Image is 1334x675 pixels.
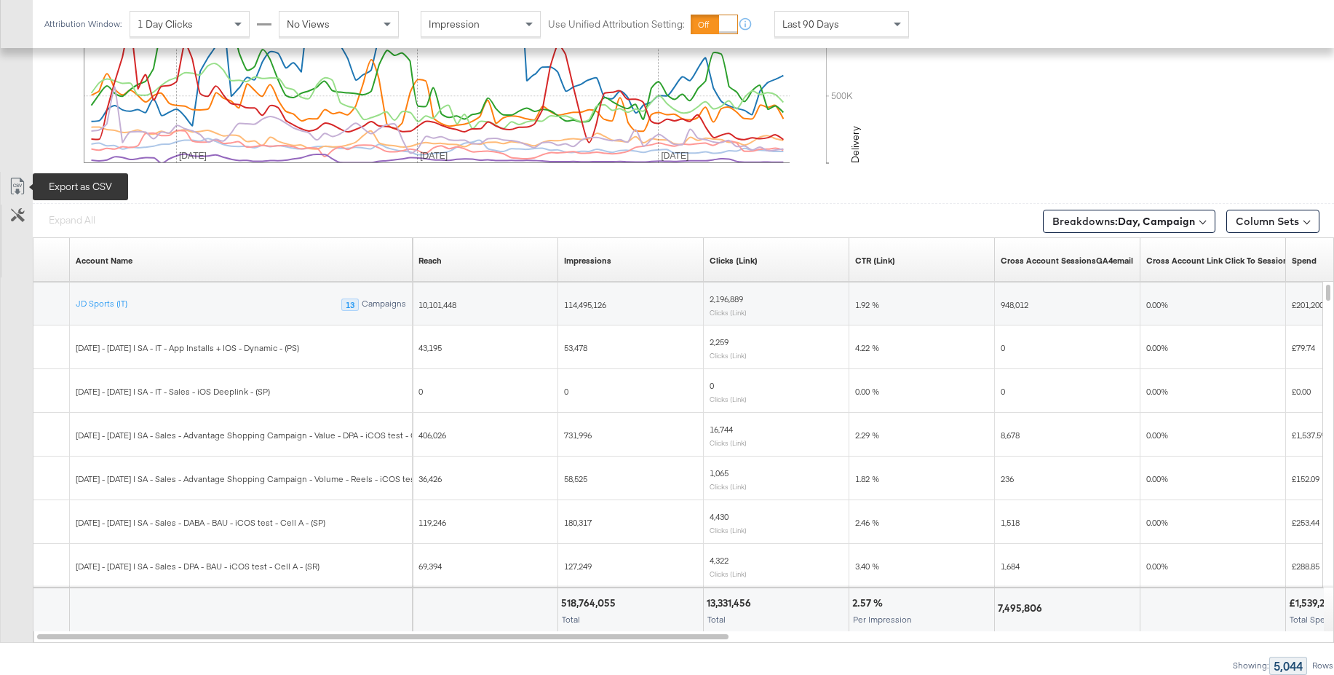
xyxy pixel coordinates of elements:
[418,342,442,353] span: 43,195
[564,430,592,441] span: 731,996
[1001,561,1020,572] span: 1,684
[855,255,895,267] a: The number of clicks received on a link in your ad divided by the number of impressions.
[710,569,747,578] sub: Clicks (Link)
[564,517,592,528] span: 180,317
[710,255,758,267] a: The number of clicks on links appearing on your ad or Page that direct people to your sites off F...
[138,17,193,31] span: 1 Day Clicks
[548,17,685,31] label: Use Unified Attribution Setting:
[564,255,611,267] div: Impressions
[1001,255,1133,267] div: Cross Account SessionsGA4email
[710,526,747,534] sub: Clicks (Link)
[1146,299,1168,310] span: 0.00%
[418,299,456,310] span: 10,101,448
[998,601,1047,615] div: 7,495,806
[76,561,319,572] span: [DATE] - [DATE] | SA - Sales - DPA - BAU - iCOS test - Cell A - (SR)
[1001,386,1005,397] span: 0
[855,342,879,353] span: 4.22 %
[1146,561,1168,572] span: 0.00%
[710,467,728,478] span: 1,065
[1146,517,1168,528] span: 0.00%
[782,17,839,31] span: Last 90 Days
[418,386,423,397] span: 0
[1146,430,1168,441] span: 0.00%
[564,386,568,397] span: 0
[76,386,270,397] span: [DATE] - [DATE] | SA - IT - Sales - iOS Deeplink - (SP)
[1292,255,1317,267] a: The total amount spent to date.
[855,561,879,572] span: 3.40 %
[710,395,747,403] sub: Clicks (Link)
[1001,517,1020,528] span: 1,518
[1146,342,1168,353] span: 0.00%
[710,555,728,566] span: 4,322
[76,430,434,441] span: [DATE] - [DATE] | SA - Sales - Advantage Shopping Campaign - Value - DPA - iCOS test - Cell B
[710,351,747,360] sub: Clicks (Link)
[707,596,755,610] div: 13,331,456
[1311,660,1334,671] div: Rows
[418,430,446,441] span: 406,026
[76,517,325,528] span: [DATE] - [DATE] | SA - Sales - DABA - BAU - iCOS test - Cell A - (SP)
[1001,255,1133,267] a: Describe this metric
[1292,255,1317,267] div: Spend
[1146,255,1329,267] a: Cross Account Link Click To Session Ratio GA4
[849,126,862,163] text: Delivery
[855,517,879,528] span: 2.46 %
[564,299,606,310] span: 114,495,126
[1001,473,1014,484] span: 236
[418,255,442,267] div: Reach
[853,614,912,625] span: Per Impression
[564,473,587,484] span: 58,525
[710,255,758,267] div: Clicks (Link)
[287,17,330,31] span: No Views
[710,424,733,435] span: 16,744
[564,255,611,267] a: The number of times your ad was served. On mobile apps an ad is counted as served the first time ...
[1001,342,1005,353] span: 0
[1001,299,1028,310] span: 948,012
[429,17,480,31] span: Impression
[341,299,359,312] div: 13
[1146,473,1168,484] span: 0.00%
[1146,386,1168,397] span: 0.00%
[564,561,592,572] span: 127,249
[361,299,407,312] div: Campaigns
[1001,430,1020,441] span: 8,678
[855,299,879,310] span: 1.92 %
[418,255,442,267] a: The number of people your ad was served to.
[76,342,299,353] span: [DATE] - [DATE] | SA - IT - App Installs + IOS - Dynamic - (PS)
[855,255,895,267] div: CTR (Link)
[418,473,442,484] span: 36,426
[710,380,714,391] span: 0
[76,298,127,309] a: JD Sports (IT)
[76,255,132,267] a: Your ad account name
[562,614,580,625] span: Total
[44,19,122,29] div: Attribution Window:
[1226,210,1319,233] button: Column Sets
[710,308,747,317] sub: Clicks (Link)
[855,430,879,441] span: 2.29 %
[564,342,587,353] span: 53,478
[418,561,442,572] span: 69,394
[855,473,879,484] span: 1.82 %
[1052,214,1195,229] span: Breakdowns:
[710,511,728,522] span: 4,430
[1043,210,1215,233] button: Breakdowns:Day, Campaign
[710,482,747,491] sub: Clicks (Link)
[418,517,446,528] span: 119,246
[710,293,743,304] span: 2,196,889
[710,438,747,447] sub: Clicks (Link)
[1232,660,1269,671] div: Showing:
[855,386,879,397] span: 0.00 %
[710,336,728,347] span: 2,259
[1118,215,1195,228] b: Day, Campaign
[76,473,448,484] span: [DATE] - [DATE] | SA - Sales - Advantage Shopping Campaign - Volume - Reels - iCOS test - Cell B
[707,614,726,625] span: Total
[1269,657,1307,675] div: 5,044
[561,596,620,610] div: 518,764,055
[76,255,132,267] div: Account Name
[852,596,887,610] div: 2.57 %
